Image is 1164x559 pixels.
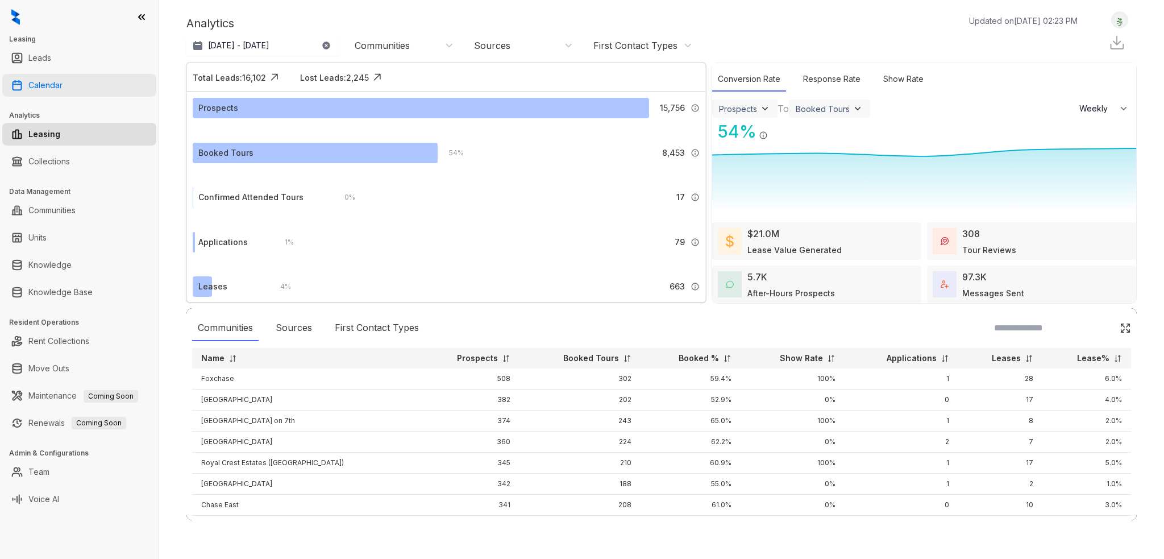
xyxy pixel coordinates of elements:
[691,148,700,158] img: Info
[192,315,259,341] div: Communities
[845,390,958,411] td: 0
[741,432,845,453] td: 0%
[192,474,418,495] td: [GEOGRAPHIC_DATA]
[28,412,126,434] a: RenewalsComing Soon
[186,35,340,56] button: [DATE] - [DATE]
[958,390,1042,411] td: 17
[519,495,641,516] td: 208
[28,488,59,511] a: Voice AI
[418,474,519,495] td: 342
[11,9,20,25] img: logo
[198,147,253,159] div: Booked Tours
[1096,323,1105,333] img: SearchIcon
[675,236,685,249] span: 79
[958,474,1042,495] td: 2
[691,282,700,291] img: Info
[827,354,835,363] img: sorting
[28,461,49,483] a: Team
[768,121,785,138] img: Click Icon
[670,280,685,293] span: 663
[9,317,159,328] h3: Resident Operations
[28,199,76,222] a: Communities
[418,453,519,474] td: 345
[9,110,159,121] h3: Analytics
[887,353,937,364] p: Applications
[1072,98,1136,119] button: Weekly
[228,354,237,363] img: sorting
[958,516,1042,537] td: 20
[741,453,845,474] td: 100%
[186,15,234,32] p: Analytics
[1025,354,1033,363] img: sorting
[759,103,771,114] img: ViewFilterArrow
[1077,353,1109,364] p: Lease%
[9,187,159,197] h3: Data Management
[759,131,768,140] img: Info
[369,69,386,86] img: Click Icon
[519,474,641,495] td: 188
[2,226,156,249] li: Units
[992,353,1021,364] p: Leases
[1079,103,1114,114] span: Weekly
[662,147,685,159] span: 8,453
[270,315,318,341] div: Sources
[845,368,958,390] td: 1
[9,34,159,44] h3: Leasing
[723,354,731,363] img: sorting
[845,453,958,474] td: 1
[192,516,418,537] td: [STREET_ADDRESS][GEOGRAPHIC_DATA]
[962,244,1016,256] div: Tour Reviews
[300,72,369,84] div: Lost Leads: 2,245
[845,516,958,537] td: 0
[641,390,741,411] td: 52.9%
[797,67,866,92] div: Response Rate
[641,411,741,432] td: 65.0%
[780,353,823,364] p: Show Rate
[845,432,958,453] td: 2
[741,411,845,432] td: 100%
[192,411,418,432] td: [GEOGRAPHIC_DATA] on 7th
[273,236,294,249] div: 1 %
[198,236,248,249] div: Applications
[266,69,283,86] img: Click Icon
[28,357,69,380] a: Move Outs
[502,354,510,363] img: sorting
[1108,34,1125,51] img: Download
[1042,368,1131,390] td: 6.0%
[192,432,418,453] td: [GEOGRAPHIC_DATA]
[72,417,126,429] span: Coming Soon
[2,384,156,407] li: Maintenance
[741,516,845,537] td: 0%
[519,453,641,474] td: 210
[747,287,835,299] div: After-Hours Prospects
[519,390,641,411] td: 202
[418,432,519,453] td: 360
[852,103,863,114] img: ViewFilterArrow
[28,123,60,146] a: Leasing
[969,15,1078,27] p: Updated on [DATE] 02:23 PM
[192,390,418,411] td: [GEOGRAPHIC_DATA]
[208,40,269,51] p: [DATE] - [DATE]
[641,516,741,537] td: 65.1%
[519,516,641,537] td: 213
[741,474,845,495] td: 0%
[28,226,47,249] a: Units
[747,270,767,284] div: 5.7K
[198,102,238,114] div: Prospects
[641,432,741,453] td: 62.2%
[962,270,987,284] div: 97.3K
[962,287,1024,299] div: Messages Sent
[691,193,700,202] img: Info
[941,354,949,363] img: sorting
[712,67,786,92] div: Conversion Rate
[1120,322,1131,334] img: Click Icon
[418,516,519,537] td: 327
[329,315,425,341] div: First Contact Types
[269,280,291,293] div: 4 %
[747,227,779,241] div: $21.0M
[418,495,519,516] td: 341
[28,254,72,276] a: Knowledge
[193,72,266,84] div: Total Leads: 16,102
[28,74,63,97] a: Calendar
[641,495,741,516] td: 61.0%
